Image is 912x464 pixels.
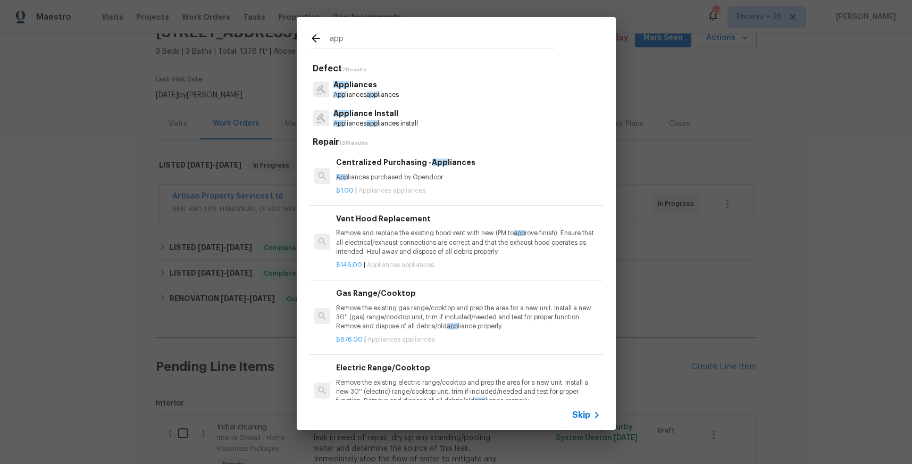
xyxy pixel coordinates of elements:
[336,336,363,343] span: $676.00
[333,90,399,100] p: liances liances
[432,159,448,166] span: App
[474,397,486,404] span: app
[336,362,600,374] h6: Electric Range/Cooktop
[336,187,354,194] span: $1.00
[447,323,458,329] span: app
[514,230,525,236] span: app
[336,262,362,268] span: $146.00
[333,108,418,119] p: liance Install
[313,63,603,74] h5: Defect
[336,229,600,256] p: Remove and replace the existing hood vent with new (PM to rove finish). Ensure that all electrica...
[367,262,434,268] span: Appliances appliances
[336,174,348,180] span: App
[367,336,434,343] span: Appliances appliances
[333,92,345,98] span: App
[336,261,600,270] p: |
[333,81,349,88] span: App
[342,67,366,72] span: 2 Results
[333,119,418,128] p: liances liances install
[366,120,378,127] span: app
[336,173,600,182] p: liances purchased by Opendoor
[336,186,600,195] p: |
[313,137,603,148] h5: Repair
[333,110,349,117] span: App
[336,156,600,168] h6: Centralized Purchasing - liances
[333,120,345,127] span: App
[358,187,425,194] span: Appliances appliances
[336,213,600,225] h6: Vent Hood Replacement
[336,378,600,405] p: Remove the existing electric range/cooktop and prep the area for a new unit. Install a new 30'' (...
[333,79,399,90] p: liances
[366,92,378,98] span: app
[572,410,590,420] span: Skip
[330,32,555,48] input: Search issues or repairs
[336,287,600,299] h6: Gas Range/Cooktop
[339,140,368,146] span: 131 Results
[336,304,600,331] p: Remove the existing gas range/cooktop and prep the area for a new unit. Install a new 30'' (gas) ...
[336,335,600,344] p: |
